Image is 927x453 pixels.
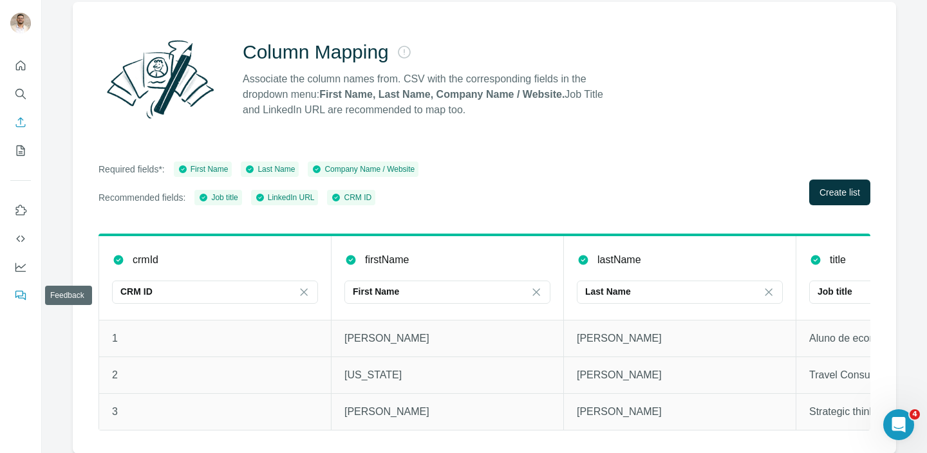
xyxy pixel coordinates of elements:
[10,284,31,307] button: Feedback
[577,331,783,346] p: [PERSON_NAME]
[365,252,409,268] p: firstName
[597,252,641,268] p: lastName
[344,331,550,346] p: [PERSON_NAME]
[112,367,318,383] p: 2
[910,409,920,420] span: 4
[883,409,914,440] iframe: Intercom live chat
[577,404,783,420] p: [PERSON_NAME]
[353,285,399,298] p: First Name
[112,404,318,420] p: 3
[585,285,631,298] p: Last Name
[10,139,31,162] button: My lists
[312,163,415,175] div: Company Name / Website
[243,71,615,118] p: Associate the column names from. CSV with the corresponding fields in the dropdown menu: Job Titl...
[133,252,158,268] p: crmId
[344,404,550,420] p: [PERSON_NAME]
[10,199,31,222] button: Use Surfe on LinkedIn
[255,192,315,203] div: LinkedIn URL
[10,82,31,106] button: Search
[243,41,389,64] h2: Column Mapping
[98,163,165,176] p: Required fields*:
[98,33,222,125] img: Surfe Illustration - Column Mapping
[198,192,238,203] div: Job title
[577,367,783,383] p: [PERSON_NAME]
[344,367,550,383] p: [US_STATE]
[98,191,185,204] p: Recommended fields:
[10,227,31,250] button: Use Surfe API
[10,54,31,77] button: Quick start
[178,163,229,175] div: First Name
[809,180,870,205] button: Create list
[245,163,295,175] div: Last Name
[10,255,31,279] button: Dashboard
[112,331,318,346] p: 1
[331,192,371,203] div: CRM ID
[319,89,565,100] strong: First Name, Last Name, Company Name / Website.
[10,13,31,33] img: Avatar
[120,285,153,298] p: CRM ID
[830,252,846,268] p: title
[818,285,852,298] p: Job title
[819,186,860,199] span: Create list
[10,111,31,134] button: Enrich CSV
